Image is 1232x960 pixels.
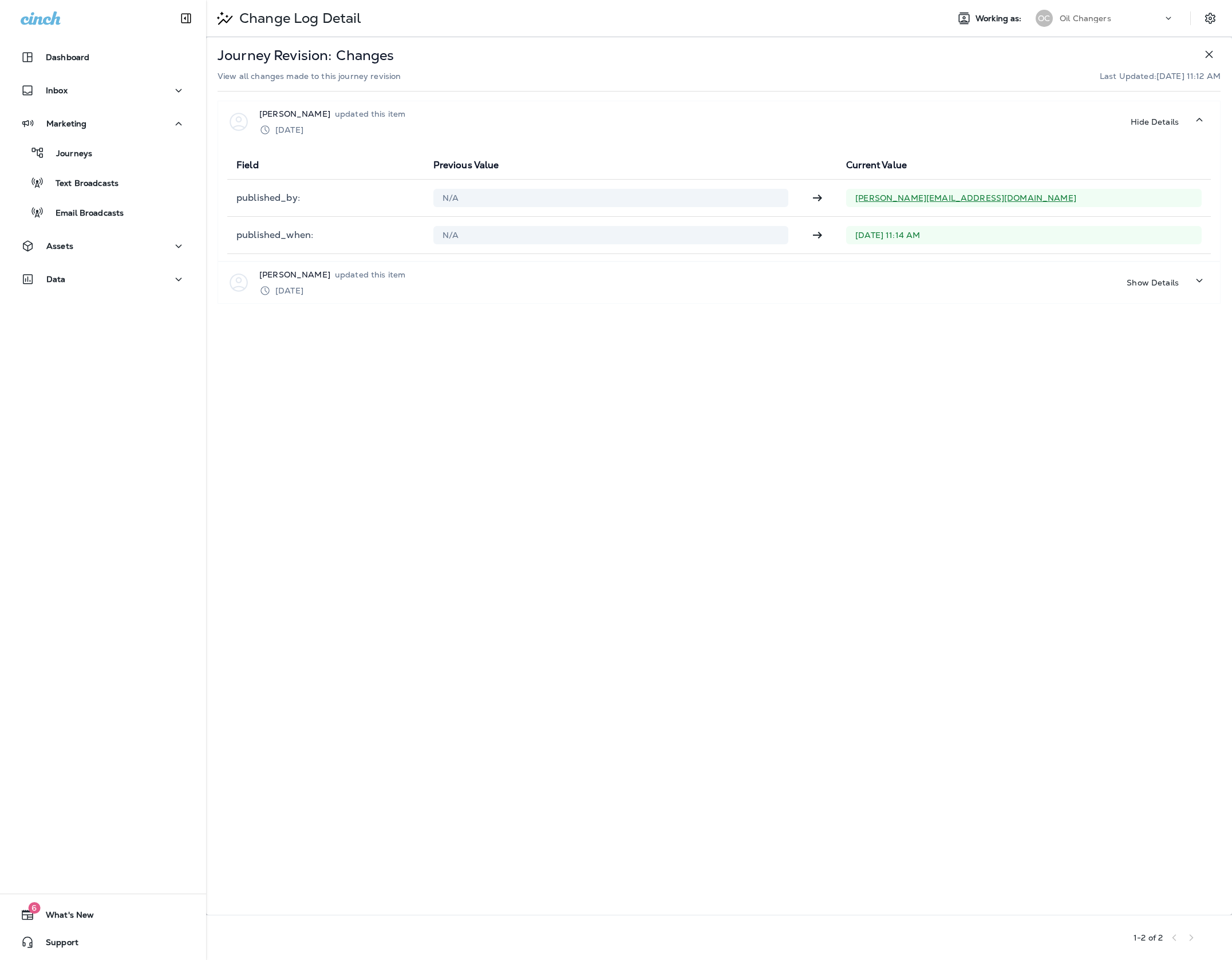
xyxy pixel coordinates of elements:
p: Email Broadcasts [44,208,124,219]
button: Inbox [11,79,195,102]
button: 6What's New [11,903,195,926]
button: Collapse Sidebar [170,7,202,30]
button: Data [11,268,195,291]
p: Data [46,275,66,284]
p: Change Log Detail [235,10,361,27]
p: Field [236,161,415,170]
p: Text Broadcasts [44,178,119,189]
span: What's New [34,910,94,924]
p: Dashboard [46,53,89,62]
p: Changes [336,49,394,62]
span: 6 [28,902,40,914]
p: Inbox [46,86,68,95]
div: Sep 19, 2025 11:14 AM [275,285,303,296]
p: Show Details [1127,278,1179,287]
p: published_by : [236,192,415,204]
p: Assets [46,241,73,251]
p: Hide Details [1131,117,1179,126]
p: updated this item [335,270,405,279]
p: published_when : [236,229,415,241]
p: View all changes made to this journey revision [218,70,401,82]
button: Support [11,931,195,954]
div: Sep 19, 2025 11:14 AM [275,124,303,136]
p: N/A [443,193,780,203]
p: Last Updated: [DATE] 11:12 AM [1100,72,1221,81]
p: [PERSON_NAME][EMAIL_ADDRESS][DOMAIN_NAME] [855,193,1192,203]
p: Journey Revision: [218,49,331,62]
button: Email Broadcasts [11,200,195,224]
p: [DATE] [275,125,303,134]
span: Working as: [976,14,1024,23]
p: [DATE] 11:14 AM [855,231,1192,240]
p: [PERSON_NAME] [259,269,330,280]
button: Journeys [11,141,195,165]
button: Assets [11,235,195,257]
p: [DATE] [275,286,303,295]
div: 1 - 2 of 2 [1134,933,1163,942]
button: Text Broadcasts [11,170,195,195]
p: updated this item [335,109,405,118]
p: [PERSON_NAME] [259,108,330,120]
button: Marketing [11,112,195,135]
p: Journeys [45,149,92,160]
p: N/A [443,231,780,240]
button: Dashboard [11,46,195,69]
p: Marketing [46,119,86,128]
span: Support [34,938,78,951]
p: Oil Changers [1060,14,1111,23]
p: Previous Value [433,161,789,170]
button: Settings [1200,8,1221,29]
div: OC [1036,10,1053,27]
p: Current Value [846,161,1202,170]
